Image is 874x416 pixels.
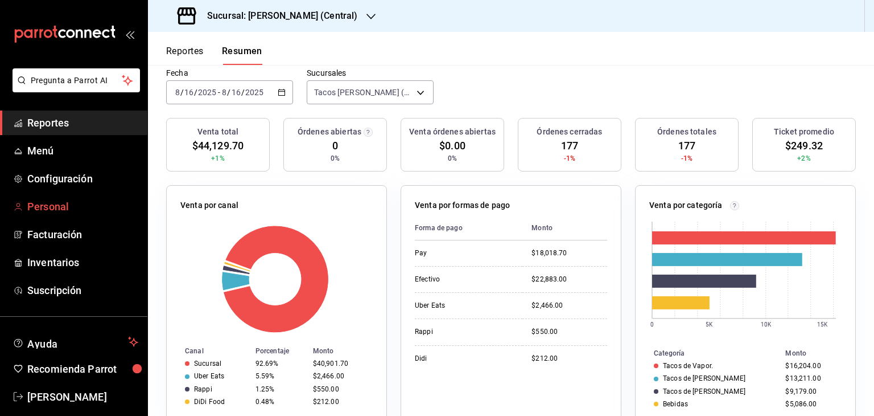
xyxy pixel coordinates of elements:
div: $550.00 [531,327,607,337]
span: -1% [564,153,575,164]
div: 92.69% [255,360,304,368]
div: $9,179.00 [785,388,837,395]
button: Pregunta a Parrot AI [13,68,140,92]
text: 0 [650,321,654,328]
div: Tacos de Vapor. [663,362,713,370]
div: $212.00 [531,354,607,364]
span: / [180,88,184,97]
span: 0% [331,153,340,164]
div: DiDi Food [194,398,225,406]
div: Pay [415,248,513,258]
span: Personal [27,199,138,214]
text: 5K [706,321,713,328]
div: Uber Eats [415,301,513,311]
h3: Órdenes abiertas [298,126,361,138]
span: $249.32 [785,138,823,153]
input: -- [184,88,194,97]
span: / [227,88,230,97]
div: $13,211.00 [785,374,837,382]
div: $16,204.00 [785,362,837,370]
div: 1.25% [255,385,304,393]
p: Venta por formas de pago [415,199,510,211]
div: Bebidas [663,400,688,408]
input: -- [221,88,227,97]
h3: Órdenes cerradas [537,126,602,138]
span: 0% [448,153,457,164]
div: Rappi [194,385,212,393]
input: ---- [245,88,264,97]
div: Tacos de [PERSON_NAME] [663,388,745,395]
span: / [241,88,245,97]
span: - [218,88,220,97]
div: Uber Eats [194,372,224,380]
div: Tacos de [PERSON_NAME] [663,374,745,382]
span: 0 [332,138,338,153]
span: Facturación [27,227,138,242]
span: Suscripción [27,283,138,298]
p: Venta por canal [180,199,238,211]
span: Ayuda [27,335,123,349]
div: $2,466.00 [531,301,607,311]
label: Fecha [166,69,293,77]
div: Rappi [415,327,513,337]
span: Recomienda Parrot [27,361,138,377]
button: Resumen [222,46,262,65]
span: +2% [797,153,810,164]
span: +1% [211,153,224,164]
span: Inventarios [27,255,138,270]
th: Porcentaje [251,345,308,357]
th: Categoría [636,347,781,360]
h3: Venta total [197,126,238,138]
text: 15K [817,321,828,328]
span: Reportes [27,115,138,130]
input: ---- [197,88,217,97]
span: $44,129.70 [192,138,244,153]
a: Pregunta a Parrot AI [8,83,140,95]
span: -1% [681,153,692,164]
div: 5.59% [255,372,304,380]
span: [PERSON_NAME] [27,389,138,405]
span: Pregunta a Parrot AI [31,75,122,87]
div: $2,466.00 [313,372,368,380]
span: Configuración [27,171,138,186]
button: open_drawer_menu [125,30,134,39]
div: $22,883.00 [531,275,607,284]
th: Monto [522,216,607,240]
span: / [194,88,197,97]
div: $212.00 [313,398,368,406]
div: 0.48% [255,398,304,406]
div: Sucursal [194,360,221,368]
h3: Venta órdenes abiertas [409,126,496,138]
span: 177 [561,138,578,153]
th: Forma de pago [415,216,522,240]
h3: Sucursal: [PERSON_NAME] (Central) [198,9,357,23]
div: Didi [415,354,513,364]
h3: Ticket promedio [774,126,834,138]
label: Sucursales [307,69,434,77]
th: Monto [781,347,855,360]
div: Efectivo [415,275,513,284]
div: $5,086.00 [785,400,837,408]
div: navigation tabs [166,46,262,65]
span: 177 [678,138,695,153]
span: $0.00 [439,138,465,153]
input: -- [231,88,241,97]
th: Canal [167,345,251,357]
text: 10K [761,321,772,328]
div: $18,018.70 [531,248,607,258]
p: Venta por categoría [649,199,723,211]
input: -- [175,88,180,97]
span: Tacos [PERSON_NAME] (Central) [314,87,413,98]
h3: Órdenes totales [657,126,716,138]
div: $550.00 [313,385,368,393]
div: $40,901.70 [313,360,368,368]
th: Monto [308,345,386,357]
button: Reportes [166,46,204,65]
span: Menú [27,143,138,158]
